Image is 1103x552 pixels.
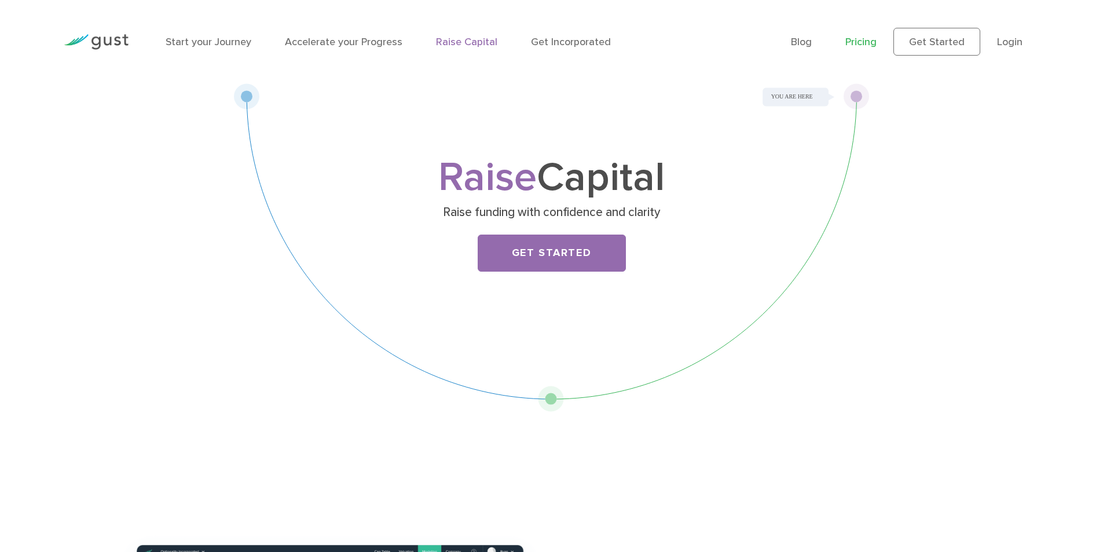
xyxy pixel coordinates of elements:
[478,235,626,272] a: Get Started
[166,36,251,48] a: Start your Journey
[531,36,611,48] a: Get Incorporated
[438,153,537,202] span: Raise
[845,36,877,48] a: Pricing
[285,36,402,48] a: Accelerate your Progress
[323,159,780,196] h1: Capital
[893,28,980,56] a: Get Started
[997,36,1023,48] a: Login
[791,36,812,48] a: Blog
[327,204,776,221] p: Raise funding with confidence and clarity
[436,36,497,48] a: Raise Capital
[64,34,129,50] img: Gust Logo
